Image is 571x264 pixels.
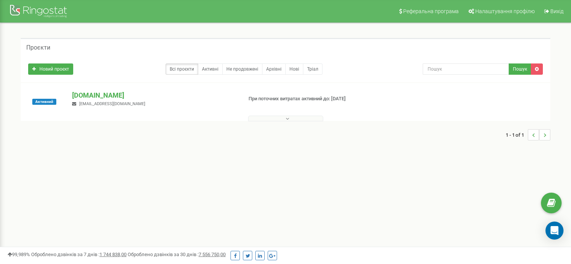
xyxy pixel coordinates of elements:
[403,8,459,14] span: Реферальна програма
[222,63,262,75] a: Не продовжені
[249,95,369,103] p: При поточних витратах активний до: [DATE]
[545,222,563,240] div: Open Intercom Messenger
[285,63,303,75] a: Нові
[198,63,223,75] a: Активні
[99,252,127,257] u: 1 744 838,00
[423,63,509,75] input: Пошук
[166,63,198,75] a: Всі проєкти
[506,129,528,140] span: 1 - 1 of 1
[262,63,286,75] a: Архівні
[475,8,535,14] span: Налаштування профілю
[32,99,56,105] span: Активний
[550,8,563,14] span: Вихід
[303,63,322,75] a: Тріал
[72,91,236,100] p: [DOMAIN_NAME]
[509,63,531,75] button: Пошук
[128,252,226,257] span: Оброблено дзвінків за 30 днів :
[79,101,145,106] span: [EMAIL_ADDRESS][DOMAIN_NAME]
[31,252,127,257] span: Оброблено дзвінків за 7 днів :
[506,122,550,148] nav: ...
[8,252,30,257] span: 99,989%
[26,44,50,51] h5: Проєкти
[199,252,226,257] u: 7 556 750,00
[28,63,73,75] a: Новий проєкт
